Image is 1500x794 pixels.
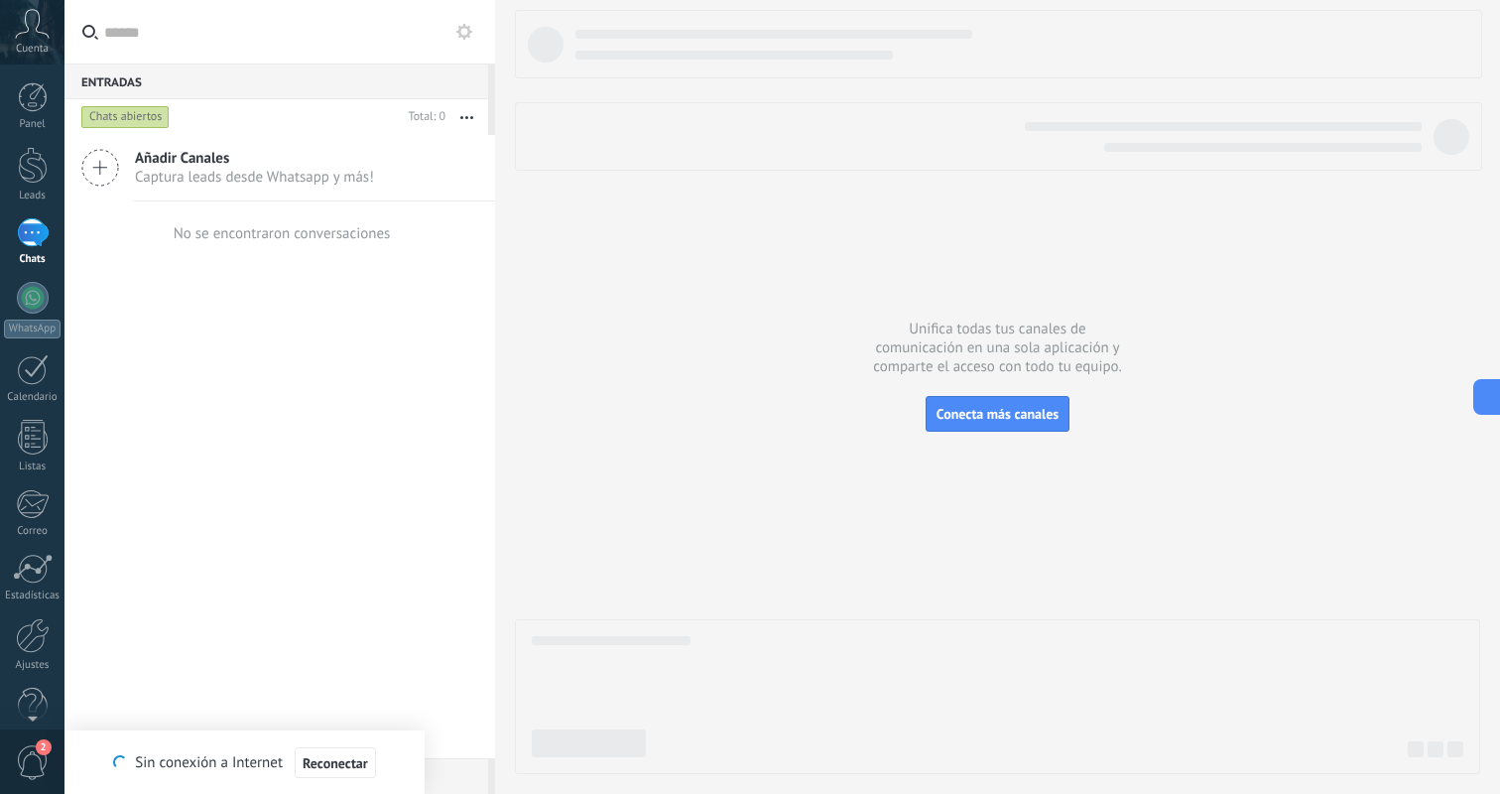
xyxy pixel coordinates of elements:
[4,320,61,338] div: WhatsApp
[4,391,62,404] div: Calendario
[4,190,62,202] div: Leads
[445,99,488,135] button: Más
[174,224,391,243] div: No se encontraron conversaciones
[135,149,374,168] span: Añadir Canales
[926,396,1069,432] button: Conecta más canales
[4,525,62,538] div: Correo
[135,168,374,187] span: Captura leads desde Whatsapp y más!
[4,461,62,473] div: Listas
[4,590,62,602] div: Estadísticas
[295,747,376,779] button: Reconectar
[4,118,62,131] div: Panel
[4,253,62,266] div: Chats
[113,746,375,779] div: Sin conexión a Internet
[937,405,1059,423] span: Conecta más canales
[36,739,52,755] span: 2
[303,756,368,770] span: Reconectar
[16,43,49,56] span: Cuenta
[4,659,62,672] div: Ajustes
[401,107,445,127] div: Total: 0
[64,64,488,99] div: Entradas
[81,105,170,129] div: Chats abiertos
